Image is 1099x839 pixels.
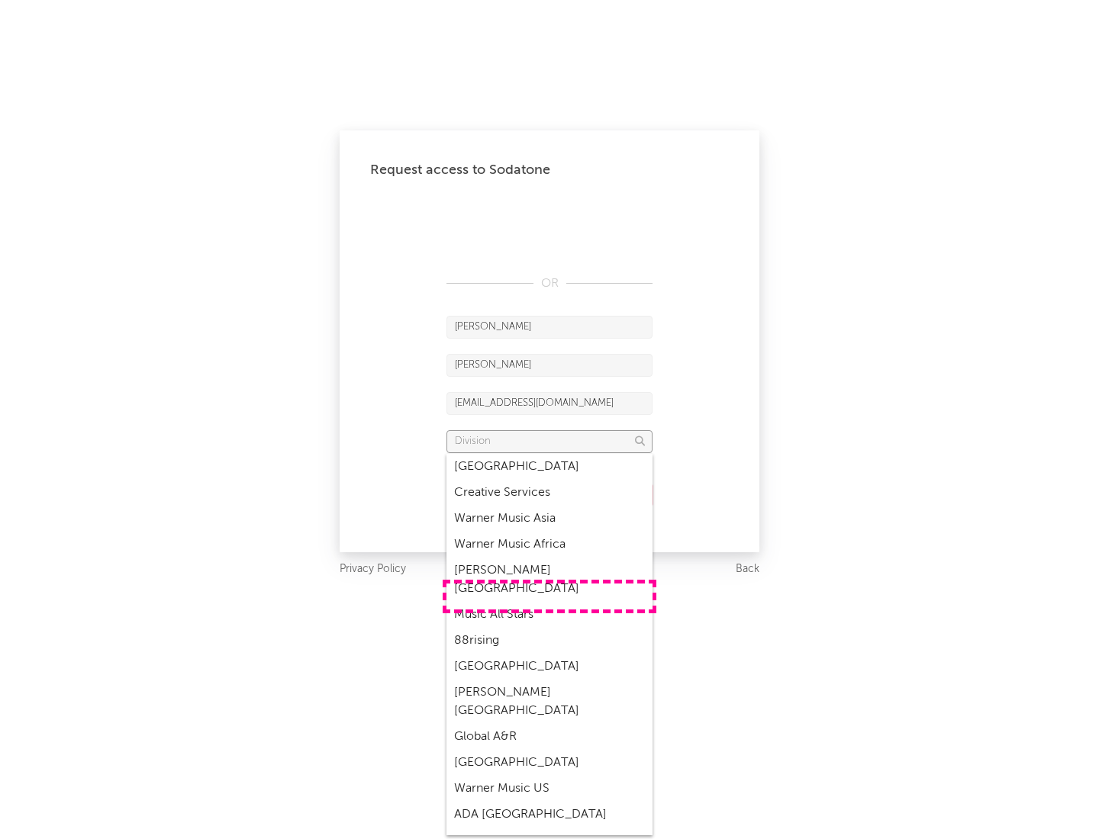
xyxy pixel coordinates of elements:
[446,430,653,453] input: Division
[370,161,729,179] div: Request access to Sodatone
[446,602,653,628] div: Music All Stars
[446,558,653,602] div: [PERSON_NAME] [GEOGRAPHIC_DATA]
[446,654,653,680] div: [GEOGRAPHIC_DATA]
[340,560,406,579] a: Privacy Policy
[446,275,653,293] div: OR
[446,532,653,558] div: Warner Music Africa
[446,454,653,480] div: [GEOGRAPHIC_DATA]
[446,628,653,654] div: 88rising
[446,680,653,724] div: [PERSON_NAME] [GEOGRAPHIC_DATA]
[446,316,653,339] input: First Name
[446,506,653,532] div: Warner Music Asia
[446,480,653,506] div: Creative Services
[446,776,653,802] div: Warner Music US
[446,354,653,377] input: Last Name
[446,724,653,750] div: Global A&R
[446,750,653,776] div: [GEOGRAPHIC_DATA]
[446,392,653,415] input: Email
[736,560,759,579] a: Back
[446,802,653,828] div: ADA [GEOGRAPHIC_DATA]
